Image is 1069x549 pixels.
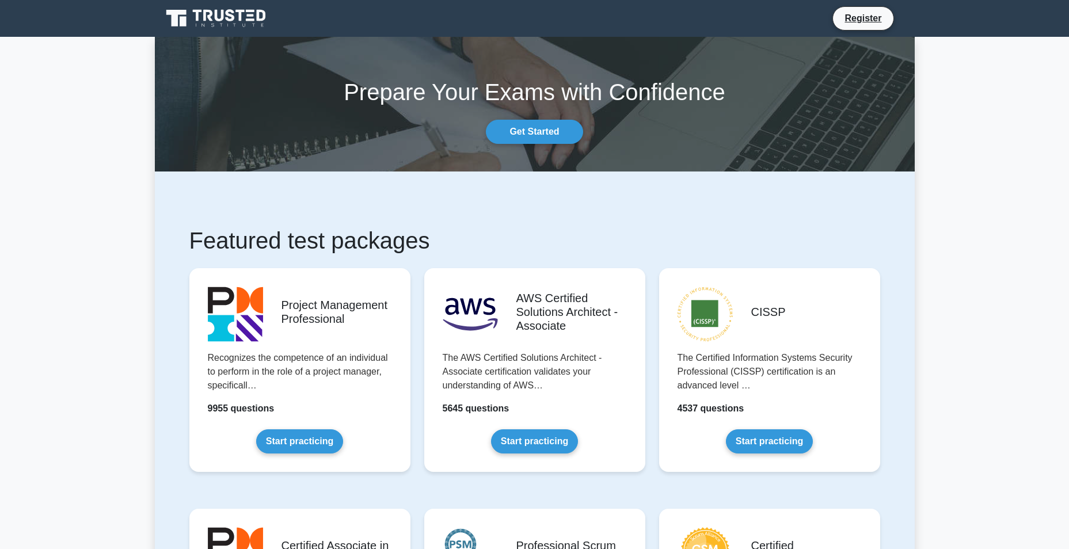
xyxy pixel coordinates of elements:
a: Start practicing [256,429,343,453]
a: Register [838,11,888,25]
a: Get Started [486,120,583,144]
h1: Featured test packages [189,227,880,254]
a: Start practicing [491,429,578,453]
a: Start practicing [726,429,813,453]
h1: Prepare Your Exams with Confidence [155,78,915,106]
